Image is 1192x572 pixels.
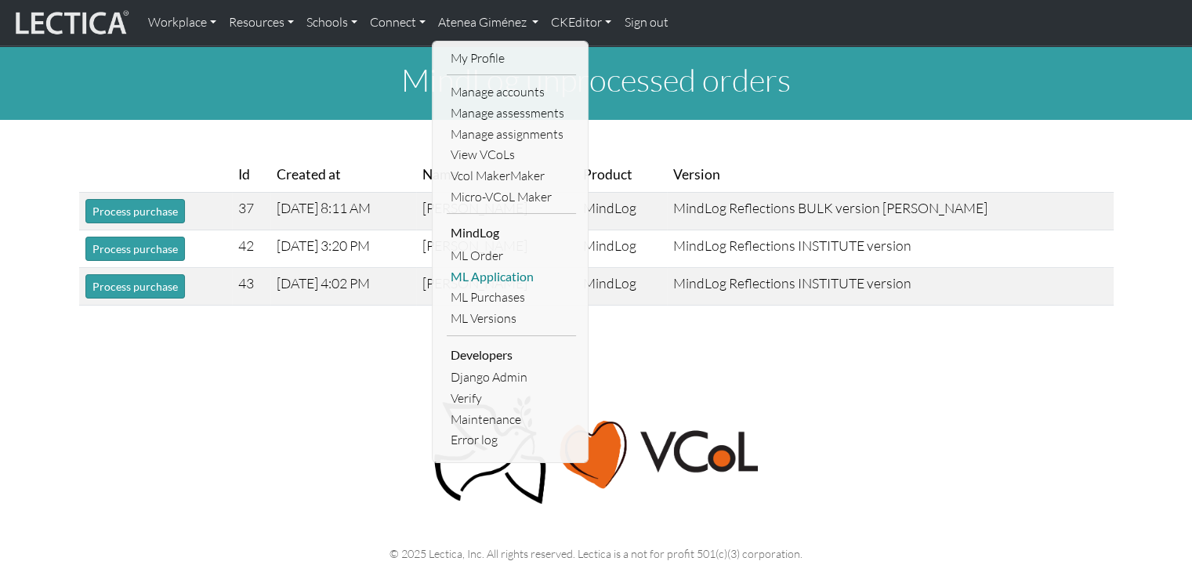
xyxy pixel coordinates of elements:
[447,429,576,451] a: Error log
[364,6,432,39] a: Connect
[447,367,576,388] a: Django Admin
[447,245,576,266] a: ML Order
[447,388,576,409] a: Verify
[667,268,1114,306] td: MindLog Reflections INSTITUTE version
[447,186,576,208] a: Micro-VCoL Maker
[416,230,577,268] td: [PERSON_NAME]
[447,342,576,367] li: Developers
[232,157,270,193] th: Id
[232,193,270,230] td: 37
[85,274,185,299] button: Process purchase
[577,268,667,306] td: MindLog
[232,268,270,306] td: 43
[432,6,545,39] a: Atenea Giménez
[577,193,667,230] td: MindLog
[667,157,1114,193] th: Version
[667,230,1114,268] td: MindLog Reflections INSTITUTE version
[447,81,576,103] a: Manage accounts
[577,230,667,268] td: MindLog
[300,6,364,39] a: Schools
[12,8,129,38] img: lecticalive
[447,220,576,245] li: MindLog
[447,409,576,430] a: Maintenance
[667,193,1114,230] td: MindLog Reflections BULK version [PERSON_NAME]
[270,157,416,193] th: Created at
[447,103,576,124] a: Manage assessments
[577,157,667,193] th: Product
[447,266,576,288] a: ML Application
[447,48,576,451] ul: Atenea Giménez
[270,193,416,230] td: [DATE] 8:11 AM
[270,230,416,268] td: [DATE] 3:20 PM
[142,6,223,39] a: Workplace
[85,199,185,223] button: Process purchase
[429,393,764,507] img: Peace, love, VCoL
[89,545,1104,563] p: © 2025 Lectica, Inc. All rights reserved. Lectica is a not for profit 501(c)(3) corporation.
[270,268,416,306] td: [DATE] 4:02 PM
[447,124,576,145] a: Manage assignments
[447,308,576,329] a: ML Versions
[447,144,576,165] a: View VCoLs
[447,48,576,69] a: My Profile
[416,157,577,193] th: Name
[223,6,300,39] a: Resources
[85,237,185,261] button: Process purchase
[416,193,577,230] td: [PERSON_NAME]
[232,230,270,268] td: 42
[545,6,618,39] a: CKEditor
[416,268,577,306] td: [PERSON_NAME]
[447,287,576,308] a: ML Purchases
[447,165,576,186] a: Vcol MakerMaker
[618,6,674,39] a: Sign out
